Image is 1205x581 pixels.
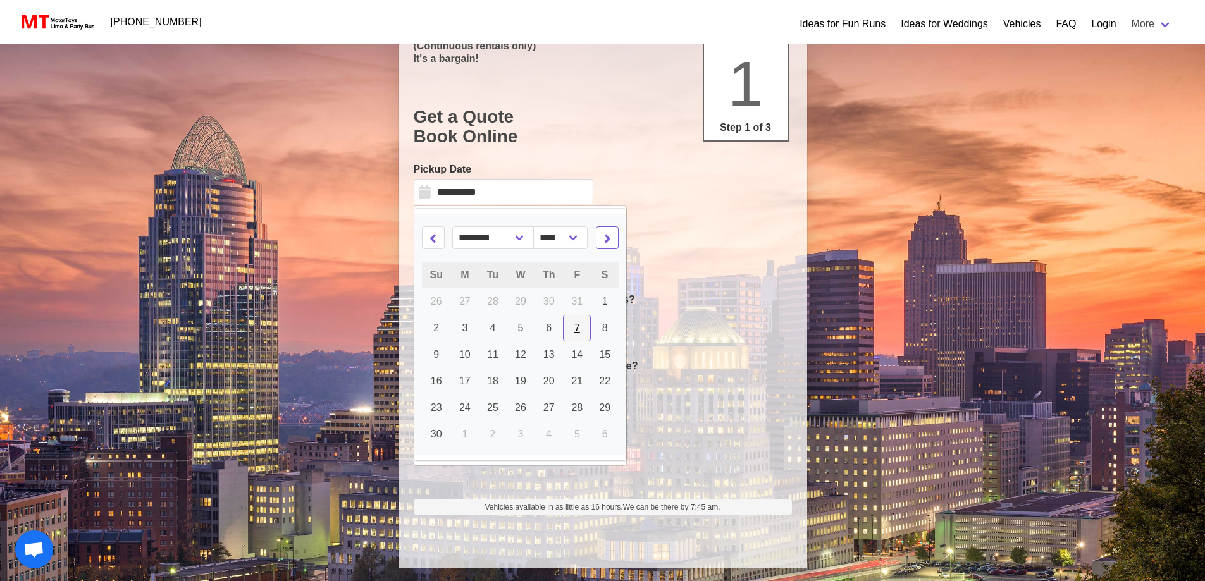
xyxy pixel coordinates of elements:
a: Login [1091,16,1116,32]
span: 21 [571,376,583,386]
p: Step 1 of 3 [709,120,782,135]
span: 16 [431,376,442,386]
span: 10 [459,349,471,360]
a: 9 [422,341,451,368]
span: 4 [490,322,495,333]
a: Vehicles [1003,16,1041,32]
span: Su [430,269,443,280]
a: Ideas for Weddings [901,16,988,32]
span: 1 [462,429,467,439]
span: 3 [518,429,524,439]
a: Ideas for Fun Runs [800,16,886,32]
span: 30 [431,429,442,439]
a: 29 [591,394,619,421]
a: 11 [479,341,507,368]
span: 8 [602,322,608,333]
a: 3 [451,315,479,341]
span: 6 [602,429,608,439]
span: Th [543,269,555,280]
a: 7 [563,315,591,341]
span: 1 [602,296,608,307]
span: 27 [543,402,555,413]
span: 28 [571,402,583,413]
a: FAQ [1056,16,1076,32]
span: 20 [543,376,555,386]
p: (Continuous rentals only) [414,40,792,52]
div: Open chat [15,530,53,568]
a: 21 [563,368,591,394]
span: 9 [433,349,439,360]
span: We can be there by 7:45 am. [623,503,720,511]
span: 13 [543,349,555,360]
a: 8 [591,315,619,341]
a: 2 [422,315,451,341]
span: 11 [487,349,498,360]
span: 17 [459,376,471,386]
a: 25 [479,394,507,421]
span: 30 [543,296,555,307]
a: 1 [591,288,619,315]
span: W [516,269,525,280]
a: 26 [507,394,535,421]
span: M [460,269,469,280]
span: 5 [518,322,524,333]
a: 12 [507,341,535,368]
span: 14 [571,349,583,360]
a: 30 [422,421,451,448]
span: 2 [490,429,495,439]
a: 28 [563,394,591,421]
a: 10 [451,341,479,368]
span: 4 [546,429,552,439]
span: 25 [487,402,498,413]
span: 24 [459,402,471,413]
span: Vehicles available in as little as 16 hours. [485,501,720,513]
p: It's a bargain! [414,52,792,64]
a: 23 [422,394,451,421]
span: F [574,269,580,280]
span: S [602,269,609,280]
span: 12 [515,349,526,360]
img: MotorToys Logo [18,13,96,31]
a: 17 [451,368,479,394]
span: 22 [599,376,610,386]
span: 26 [515,402,526,413]
span: 5 [574,429,580,439]
a: [PHONE_NUMBER] [103,9,209,35]
a: 22 [591,368,619,394]
a: More [1124,11,1180,37]
span: 23 [431,402,442,413]
a: 15 [591,341,619,368]
a: 5 [507,315,535,341]
span: 1 [728,48,763,119]
a: 19 [507,368,535,394]
a: 18 [479,368,507,394]
h1: Get a Quote Book Online [414,107,792,147]
a: 6 [535,315,564,341]
span: 26 [431,296,442,307]
a: 20 [535,368,564,394]
span: 7 [574,322,580,333]
span: 3 [462,322,467,333]
span: 2 [433,322,439,333]
span: 28 [487,296,498,307]
span: 6 [546,322,552,333]
label: Pickup Date [414,162,593,177]
a: 16 [422,368,451,394]
span: 29 [515,296,526,307]
span: Tu [487,269,498,280]
span: 31 [571,296,583,307]
a: 27 [535,394,564,421]
a: 4 [479,315,507,341]
span: 29 [599,402,610,413]
span: 27 [459,296,471,307]
a: 13 [535,341,564,368]
span: 19 [515,376,526,386]
span: 18 [487,376,498,386]
span: 15 [599,349,610,360]
a: 14 [563,341,591,368]
a: 24 [451,394,479,421]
